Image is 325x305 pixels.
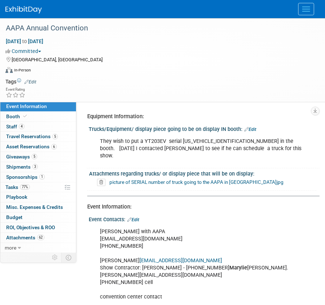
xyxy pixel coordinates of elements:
td: Personalize Event Tab Strip [49,253,61,262]
a: Shipments3 [0,162,76,172]
span: Playbook [6,194,27,200]
span: Attachments [6,235,44,240]
a: Event Information [0,102,76,111]
span: 6 [51,144,57,149]
button: Menu [298,3,314,15]
span: Budget [6,214,23,220]
span: Staff [6,124,24,129]
a: Playbook [0,192,76,202]
a: Edit [244,127,256,132]
div: AAPA Annual Convention [3,22,310,35]
span: [DATE] [DATE] [5,38,44,45]
span: ROI, Objectives & ROO [6,224,55,230]
span: 3 [32,164,38,169]
a: Misc. Expenses & Credits [0,202,76,212]
div: Event Format [5,66,316,77]
a: Attachments62 [0,233,76,243]
span: Event Information [6,103,47,109]
span: Travel Reservations [6,133,58,139]
div: Event Information: [87,203,314,211]
a: ROI, Objectives & ROO [0,223,76,232]
div: Equipment Information: [87,113,314,120]
div: Event Contacts: [89,214,320,223]
img: Format-Inperson.png [5,67,13,73]
a: Budget [0,213,76,222]
b: Marylie [229,265,247,271]
a: Tasks77% [0,182,76,192]
span: 5 [52,134,58,139]
span: 4 [19,124,24,129]
div: Attachments regarding trucks/ or display piece that will be on display: [89,168,316,177]
i: Booth reservation complete [23,114,27,118]
img: ExhibitDay [5,6,42,13]
span: Booth [6,114,28,119]
a: Giveaways5 [0,152,76,162]
a: Travel Reservations5 [0,132,76,141]
a: Edit [24,79,36,85]
a: [EMAIL_ADDRESS][DOMAIN_NAME] [140,257,222,264]
span: to [21,38,28,44]
div: In-Person [14,67,31,73]
td: Tags [5,78,36,85]
span: Tasks [5,184,30,190]
span: Sponsorships [6,174,45,180]
span: [GEOGRAPHIC_DATA], [GEOGRAPHIC_DATA] [12,57,103,62]
span: 77% [20,184,30,190]
span: 62 [37,235,44,240]
a: Booth [0,112,76,121]
span: Giveaways [6,154,37,160]
button: Committed [5,48,44,55]
a: picture of SERIAL number of truck going to the AAPA in [GEOGRAPHIC_DATA]jpg [109,179,284,185]
a: Asset Reservations6 [0,142,76,152]
a: Sponsorships1 [0,172,76,182]
a: Delete attachment? [97,180,108,185]
span: Misc. Expenses & Credits [6,204,63,210]
span: Shipments [6,164,38,170]
span: more [5,245,16,251]
a: Staff4 [0,122,76,132]
span: 1 [39,174,45,180]
div: They wish to put a YT203EV serial [US_VEHICLE_IDENTIFICATION_NUMBER] in the booth. [DATE] I conta... [95,134,306,163]
a: Edit [127,217,139,222]
div: Event Rating [6,88,25,91]
a: more [0,243,76,253]
span: 5 [32,154,37,159]
div: Trucks/Equipment/ display piece going to be on display IN booth: [89,124,320,133]
td: Toggle Event Tabs [61,253,76,262]
span: Asset Reservations [6,144,57,149]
